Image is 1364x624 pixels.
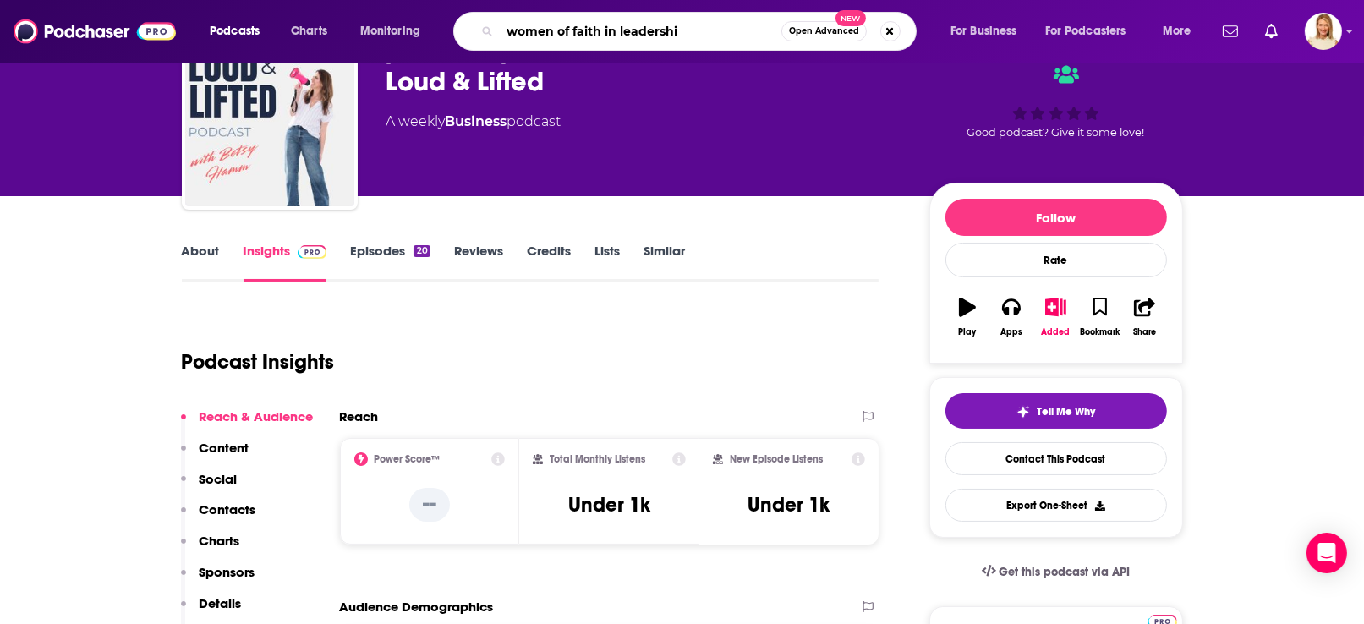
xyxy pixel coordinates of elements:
h3: Under 1k [568,492,650,517]
h3: Under 1k [748,492,830,517]
img: Podchaser Pro [298,245,327,259]
h2: Audience Demographics [340,599,494,615]
div: 20 [414,245,430,257]
a: Episodes20 [350,243,430,282]
span: Get this podcast via API [999,565,1130,579]
div: Open Intercom Messenger [1306,533,1347,573]
a: InsightsPodchaser Pro [244,243,327,282]
a: Reviews [454,243,503,282]
img: User Profile [1305,13,1342,50]
a: Lists [594,243,620,282]
span: Monitoring [360,19,420,43]
p: -- [409,488,450,522]
button: open menu [939,18,1038,45]
input: Search podcasts, credits, & more... [500,18,781,45]
span: For Podcasters [1045,19,1126,43]
a: Business [446,113,507,129]
a: Similar [644,243,685,282]
button: Follow [945,199,1167,236]
div: Added [1042,327,1071,337]
button: Export One-Sheet [945,489,1167,522]
img: Loud & Lifted [185,37,354,206]
button: Bookmark [1078,287,1122,348]
span: More [1163,19,1191,43]
button: Contacts [181,501,256,533]
div: Bookmark [1080,327,1120,337]
div: Rate [945,243,1167,277]
button: Reach & Audience [181,408,314,440]
p: Contacts [200,501,256,517]
button: Apps [989,287,1033,348]
div: Search podcasts, credits, & more... [469,12,933,51]
button: Content [181,440,249,471]
button: open menu [1151,18,1213,45]
a: About [182,243,220,282]
h1: Podcast Insights [182,349,335,375]
button: Sponsors [181,564,255,595]
div: A weekly podcast [386,112,561,132]
span: Charts [291,19,327,43]
h2: New Episode Listens [730,453,823,465]
span: Podcasts [210,19,260,43]
a: Show notifications dropdown [1216,17,1245,46]
div: Play [958,327,976,337]
button: tell me why sparkleTell Me Why [945,393,1167,429]
a: Get this podcast via API [968,551,1144,593]
p: Reach & Audience [200,408,314,424]
div: Apps [1000,327,1022,337]
h2: Reach [340,408,379,424]
button: Charts [181,533,240,564]
p: Social [200,471,238,487]
img: tell me why sparkle [1016,405,1030,419]
img: Podchaser - Follow, Share and Rate Podcasts [14,15,176,47]
a: Charts [280,18,337,45]
button: open menu [198,18,282,45]
p: Content [200,440,249,456]
button: Show profile menu [1305,13,1342,50]
span: Logged in as leannebush [1305,13,1342,50]
p: Sponsors [200,564,255,580]
p: Details [200,595,242,611]
button: Open AdvancedNew [781,21,867,41]
button: Added [1033,287,1077,348]
h2: Power Score™ [375,453,441,465]
span: New [835,10,866,26]
button: Share [1122,287,1166,348]
div: Share [1133,327,1156,337]
button: open menu [1034,18,1151,45]
span: Open Advanced [789,27,859,36]
p: Charts [200,533,240,549]
button: Social [181,471,238,502]
span: Good podcast? Give it some love! [967,126,1145,139]
h2: Total Monthly Listens [550,453,645,465]
button: open menu [348,18,442,45]
a: Contact This Podcast [945,442,1167,475]
a: Credits [527,243,571,282]
span: Tell Me Why [1037,405,1095,419]
span: For Business [950,19,1017,43]
button: Play [945,287,989,348]
a: Show notifications dropdown [1258,17,1285,46]
div: Good podcast? Give it some love! [929,49,1183,154]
